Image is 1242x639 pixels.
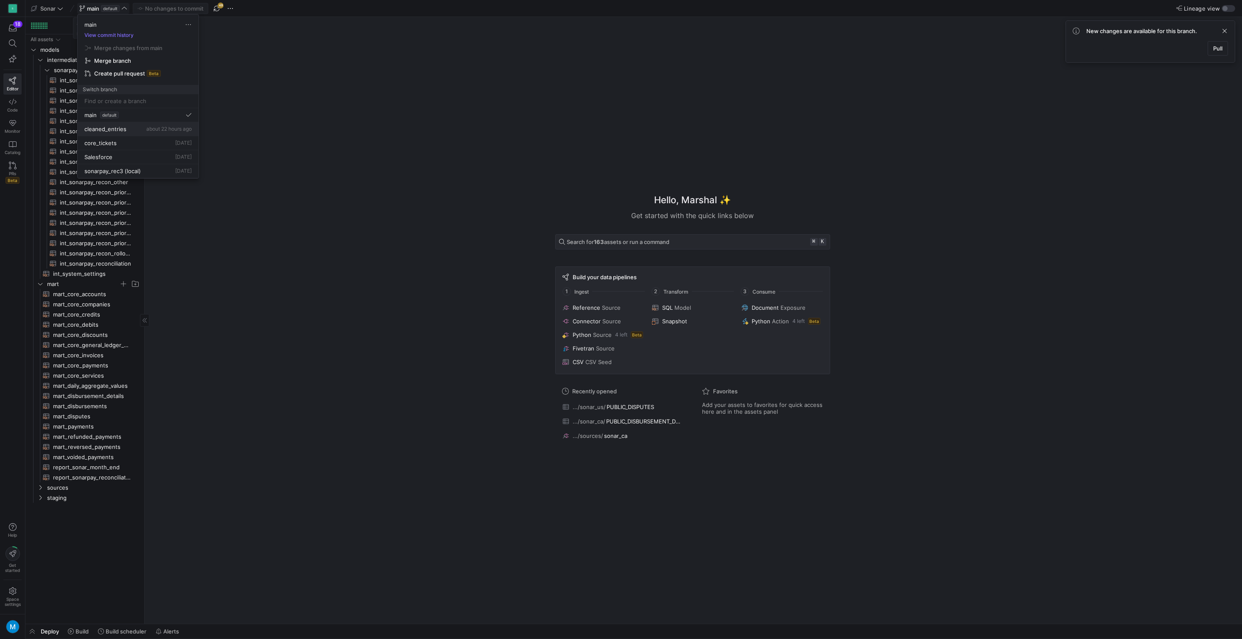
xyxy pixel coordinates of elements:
[175,168,192,174] span: [DATE]
[175,154,192,160] span: [DATE]
[84,168,123,174] span: sonarpay_rec3
[146,126,192,132] span: about 22 hours ago
[84,98,192,104] input: Find or create a branch
[81,67,195,80] button: Create pull requestBeta
[94,70,145,77] span: Create pull request
[84,154,112,160] span: Salesforce
[100,112,119,118] span: default
[84,112,97,118] span: main
[1208,41,1228,56] button: Pull
[94,57,131,64] span: Merge branch
[84,21,97,28] span: main
[78,32,140,38] button: View commit history
[81,54,195,67] button: Merge branch
[147,70,161,77] span: Beta
[84,140,117,146] span: core_tickets
[1086,28,1197,34] span: New changes are available for this branch.
[125,168,141,174] span: (local)
[1213,45,1222,52] span: Pull
[84,126,126,132] span: cleaned_entries
[175,140,192,146] span: [DATE]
